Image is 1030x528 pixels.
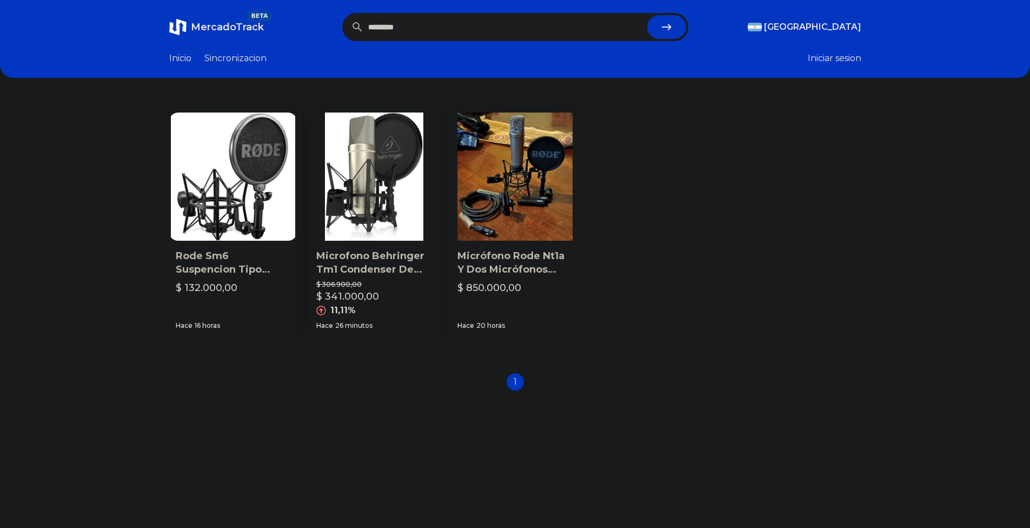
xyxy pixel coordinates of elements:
[316,321,333,330] span: Hace
[169,52,191,65] a: Inicio
[191,21,264,33] span: MercadoTrack
[808,52,861,65] button: Iniciar sesion
[176,280,237,295] p: $ 132.000,00
[748,23,762,31] img: Argentina
[316,289,379,304] p: $ 341.000,00
[330,304,356,317] p: 11,11%
[247,11,272,22] span: BETA
[451,113,579,339] a: Micrófono Rode Nt1a Y Dos Micrófonos Condenser M5. Micrófono Rode Nt1a Y Dos Micrófonos Condenser...
[310,113,438,339] a: Microfono Behringer Tm1 Condenser De Estudio Tipo Rode Nt1aMicrofono Behringer Tm1 Condenser De E...
[748,21,861,34] button: [GEOGRAPHIC_DATA]
[176,249,291,276] p: Rode Sm6 Suspencion Tipo [PERSON_NAME] Y Pop Filter Para Nt1a Nt2a
[335,321,373,330] span: 26 minutos
[310,113,438,241] img: Microfono Behringer Tm1 Condenser De Estudio Tipo Rode Nt1a
[169,18,187,36] img: MercadoTrack
[169,113,297,241] img: Rode Sm6 Suspencion Tipo Araña Y Pop Filter Para Nt1a Nt2a
[764,21,861,34] span: [GEOGRAPHIC_DATA]
[204,52,267,65] a: Sincronizacion
[457,249,573,276] p: Micrófono Rode Nt1a Y Dos Micrófonos Condenser M5.
[316,280,431,289] p: $ 306.900,00
[457,280,521,295] p: $ 850.000,00
[169,113,297,339] a: Rode Sm6 Suspencion Tipo Araña Y Pop Filter Para Nt1a Nt2aRode Sm6 Suspencion Tipo [PERSON_NAME] ...
[195,321,220,330] span: 16 horas
[316,249,431,276] p: Microfono Behringer Tm1 Condenser De Estudio Tipo Rode Nt1a
[476,321,505,330] span: 20 horas
[169,18,264,36] a: MercadoTrackBETA
[457,321,474,330] span: Hace
[176,321,192,330] span: Hace
[451,113,579,241] img: Micrófono Rode Nt1a Y Dos Micrófonos Condenser M5.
